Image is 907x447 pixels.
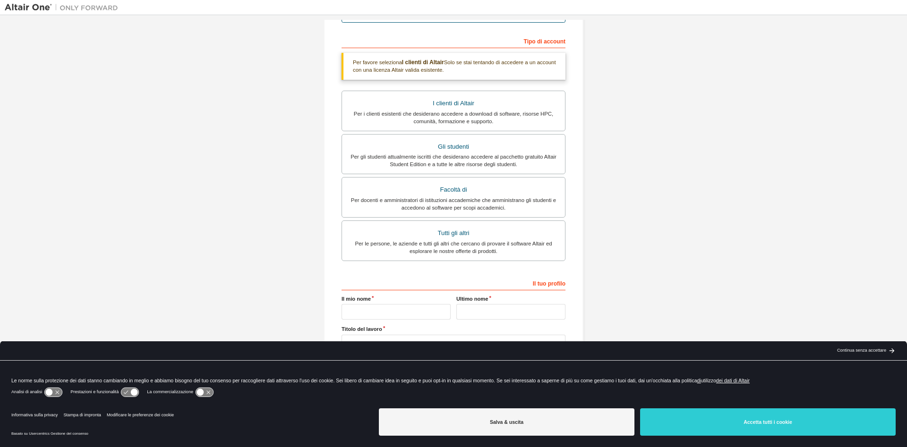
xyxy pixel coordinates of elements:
[348,240,559,255] div: Per le persone, le aziende e tutti gli altri che cercano di provare il software Altair ed esplora...
[348,110,559,125] div: Per i clienti esistenti che desiderano accedere a download di software, risorse HPC, comunità, fo...
[342,53,565,80] div: Per favore seleziona Solo se stai tentando di accedere a un account con una licenza Altair valida...
[456,295,565,303] label: Ultimo nome
[348,97,559,110] div: I clienti di Altair
[348,227,559,240] div: Tutti gli altri
[342,275,565,290] div: Il tuo profilo
[348,153,559,168] div: Per gli studenti attualmente iscritti che desiderano accedere al pacchetto gratuito Altair Studen...
[342,295,451,303] label: Il mio nome
[402,59,444,66] b: I clienti di Altair
[348,196,559,211] div: Per docenti e amministratori di istituzioni accademiche che amministrano gli studenti e accedono ...
[5,3,123,12] img: Altair Uno
[348,183,559,196] div: Facoltà di
[342,33,565,48] div: Tipo di account
[342,325,565,333] label: Titolo del lavoro
[348,140,559,153] div: Gli studenti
